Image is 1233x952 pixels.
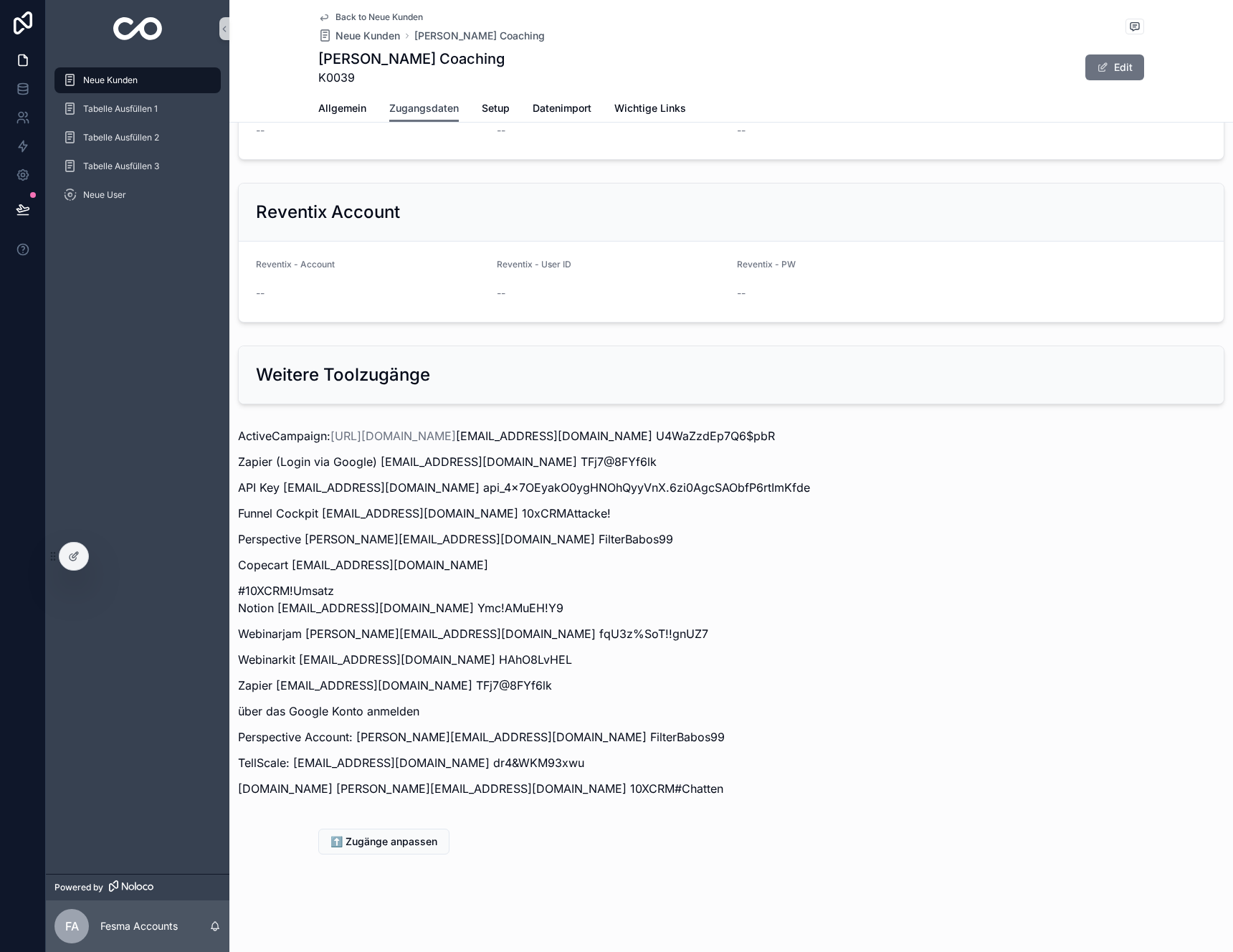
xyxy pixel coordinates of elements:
a: Tabelle Ausfüllen 2 [54,125,221,151]
h2: Reventix Account [256,201,400,224]
a: Neue User [54,182,221,208]
p: Perspective Account: [PERSON_NAME][EMAIL_ADDRESS][DOMAIN_NAME] FilterBabos99 [238,728,1224,746]
p: Funnel Cockpit [EMAIL_ADDRESS][DOMAIN_NAME] 10xCRMAttacke! [238,505,1224,522]
span: Powered by [54,882,103,893]
span: Neue Kunden [335,29,400,43]
a: Zugangsdaten [389,95,459,123]
a: [PERSON_NAME] Coaching [414,29,545,43]
span: Wichtige Links [614,101,686,115]
div: scrollable content [46,57,229,227]
span: Tabelle Ausfüllen 2 [83,132,159,143]
span: Allgemein [318,101,366,115]
span: Tabelle Ausfüllen 1 [83,103,158,115]
h1: [PERSON_NAME] Coaching [318,49,505,69]
span: Neue User [83,189,126,201]
h2: Weitere Toolzugänge [256,363,430,386]
p: Webinarkit [EMAIL_ADDRESS][DOMAIN_NAME] HAhO8LvHEL [238,651,1224,668]
span: Datenimport [533,101,591,115]
p: Fesma Accounts [100,919,178,933]
a: Datenimport [533,95,591,124]
p: API Key [EMAIL_ADDRESS][DOMAIN_NAME] api_4x7OEyakO0ygHNOhQyyVnX.6zi0AgcSAObfP6rtImKfde [238,479,1224,496]
span: ⬆️ Zugänge anpassen [330,834,437,849]
p: Notion [EMAIL_ADDRESS][DOMAIN_NAME] Ymc!AMuEH!Y9 [238,599,1224,617]
img: App logo [113,17,163,40]
a: Back to Neue Kunden [318,11,423,23]
a: Powered by [46,874,229,900]
p: Perspective [PERSON_NAME][EMAIL_ADDRESS][DOMAIN_NAME] FilterBabos99 [238,530,1224,548]
span: Reventix - Account [256,259,335,270]
span: -- [256,123,265,138]
span: -- [497,123,505,138]
span: -- [737,123,746,138]
button: Edit [1085,54,1144,80]
a: Neue Kunden [54,67,221,93]
p: über das Google Konto anmelden [238,703,1224,720]
span: Reventix - PW [737,259,796,270]
a: Neue Kunden [318,29,400,43]
p: TellScale: [EMAIL_ADDRESS][DOMAIN_NAME] dr4&WKM93xwu [238,754,1224,771]
p: Zapier [EMAIL_ADDRESS][DOMAIN_NAME] TFj7@8FYf6lk [238,677,1224,694]
a: Wichtige Links [614,95,686,124]
a: Setup [482,95,510,124]
p: Copecart [EMAIL_ADDRESS][DOMAIN_NAME] [238,556,1224,573]
span: Setup [482,101,510,115]
p: [DOMAIN_NAME] [PERSON_NAME][EMAIL_ADDRESS][DOMAIN_NAME] 10XCRM#Chatten [238,780,1224,797]
span: -- [737,286,746,300]
span: Reventix - User ID [497,259,571,270]
p: Zapier (Login via Google) [EMAIL_ADDRESS][DOMAIN_NAME] TFj7@8FYf6lk [238,453,1224,470]
button: ⬆️ Zugänge anpassen [318,829,449,855]
p: ActiveCampaign: [EMAIL_ADDRESS][DOMAIN_NAME] U4WaZzdEp7Q6$pbR [238,427,1224,444]
span: K0039 [318,69,505,86]
div: #10XCRM!Umsatz [238,427,1224,797]
span: Tabelle Ausfüllen 3 [83,161,159,172]
p: Webinarjam [PERSON_NAME][EMAIL_ADDRESS][DOMAIN_NAME] fqU3z%SoT!!gnUZ7 [238,625,1224,642]
span: Neue Kunden [83,75,138,86]
a: Allgemein [318,95,366,124]
a: Tabelle Ausfüllen 1 [54,96,221,122]
span: -- [256,286,265,300]
a: Tabelle Ausfüllen 3 [54,153,221,179]
span: Zugangsdaten [389,101,459,115]
span: -- [497,286,505,300]
span: FA [65,918,79,935]
a: [URL][DOMAIN_NAME] [330,429,456,443]
span: Back to Neue Kunden [335,11,423,23]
